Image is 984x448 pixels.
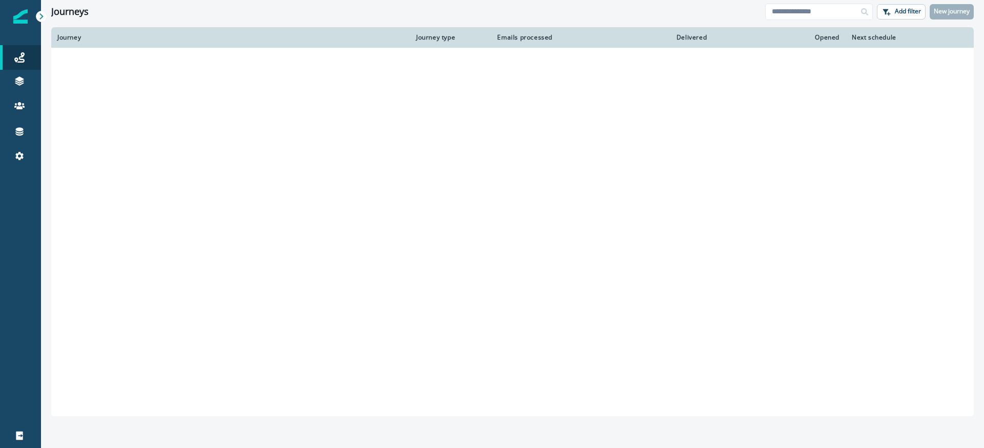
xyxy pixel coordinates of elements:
[51,6,89,17] h1: Journeys
[719,33,839,42] div: Opened
[416,33,481,42] div: Journey type
[565,33,707,42] div: Delivered
[934,8,970,15] p: New journey
[930,4,974,20] button: New journey
[493,33,552,42] div: Emails processed
[895,8,921,15] p: Add filter
[877,4,926,20] button: Add filter
[852,33,942,42] div: Next schedule
[13,9,28,24] img: Inflection
[57,33,404,42] div: Journey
